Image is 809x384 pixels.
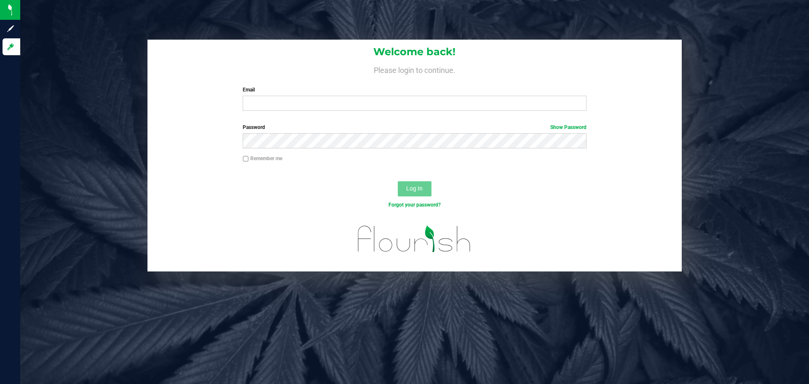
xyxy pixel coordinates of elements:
[398,181,431,196] button: Log In
[348,218,481,260] img: flourish_logo.svg
[243,156,249,162] input: Remember me
[6,24,15,33] inline-svg: Sign up
[6,43,15,51] inline-svg: Log in
[147,64,682,74] h4: Please login to continue.
[243,155,282,162] label: Remember me
[550,124,587,130] a: Show Password
[147,46,682,57] h1: Welcome back!
[406,185,423,192] span: Log In
[243,86,586,94] label: Email
[243,124,265,130] span: Password
[388,202,441,208] a: Forgot your password?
